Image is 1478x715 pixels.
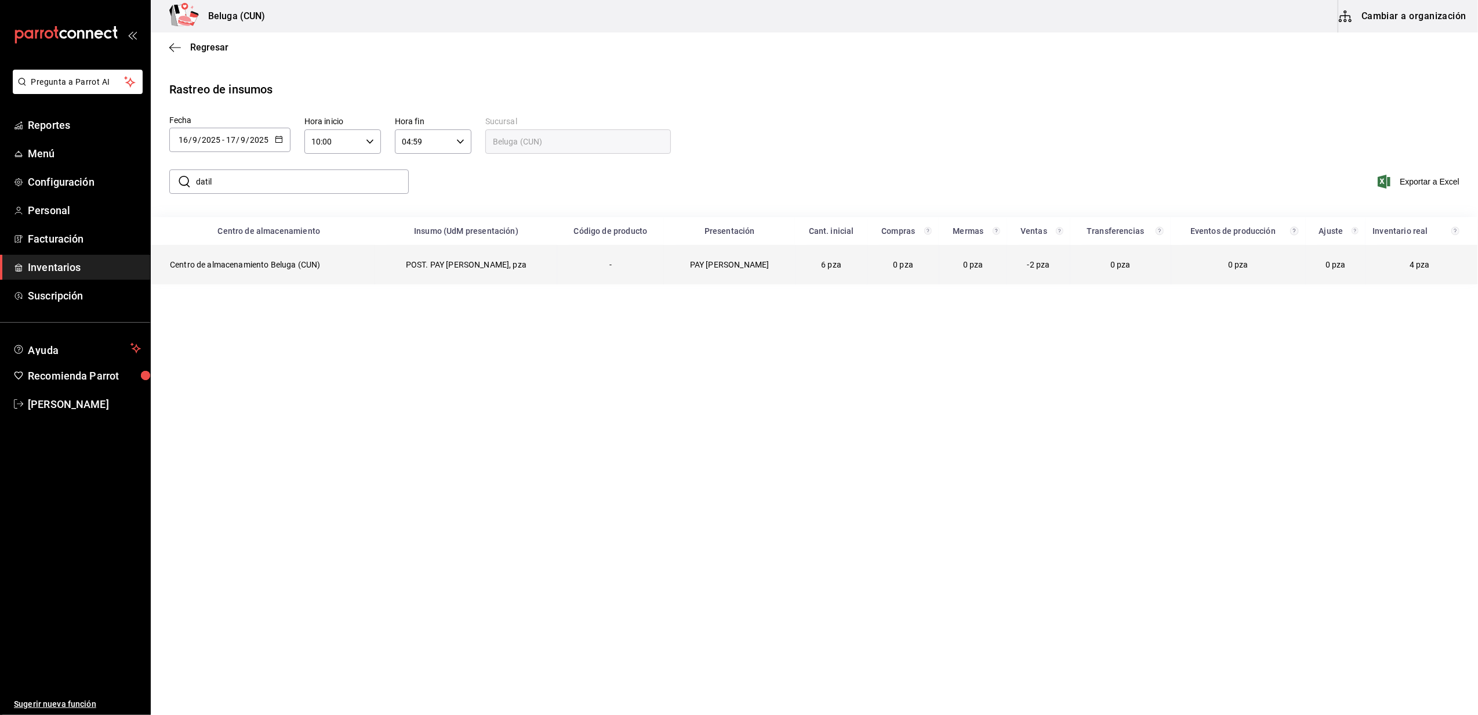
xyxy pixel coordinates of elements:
span: 0 pza [893,260,913,269]
span: Fecha [169,115,192,125]
svg: Inventario real = + compras - ventas - mermas - eventos de producción +/- transferencias +/- ajus... [1451,226,1459,236]
td: POST. PAY [PERSON_NAME], pza [375,245,557,284]
div: Código de producto [564,226,657,236]
span: Inventarios [28,259,141,275]
td: PAY [PERSON_NAME] [664,245,796,284]
span: 0 pza [1110,260,1131,269]
span: Personal [28,203,141,218]
div: Rastreo de insumos [169,81,273,98]
div: Ventas [1014,226,1054,236]
span: Menú [28,146,141,161]
span: / [246,135,249,145]
input: Month [192,135,198,145]
input: Year [201,135,221,145]
svg: Total de presentación del insumo utilizado en eventos de producción en el rango de fechas selecci... [1290,226,1299,236]
a: Pregunta a Parrot AI [8,84,143,96]
button: Regresar [169,42,228,53]
td: - [557,245,664,284]
svg: Total de presentación del insumo vendido en el rango de fechas seleccionado. [1056,226,1063,236]
span: Suscripción [28,288,141,304]
input: Day [178,135,188,145]
div: Mermas [946,226,990,236]
input: Month [240,135,246,145]
svg: Total de presentación del insumo comprado en el rango de fechas seleccionado. [924,226,932,236]
svg: Total de presentación del insumo transferido ya sea fuera o dentro de la sucursal en el rango de ... [1156,226,1164,236]
span: Reportes [28,117,141,133]
span: - [222,135,224,145]
input: Year [249,135,269,145]
span: 0 pza [1228,260,1248,269]
div: Insumo (UdM presentación) [382,226,550,236]
h3: Beluga (CUN) [199,9,266,23]
span: 6 pza [821,260,841,269]
label: Hora inicio [304,118,381,126]
span: -2 pza [1027,260,1050,269]
span: [PERSON_NAME] [28,396,141,412]
span: Recomienda Parrot [28,368,141,384]
div: Inventario real [1372,226,1449,236]
div: Ajuste [1313,226,1350,236]
span: Ayuda [28,341,126,355]
span: / [198,135,201,145]
div: Compras [874,226,923,236]
input: Day [226,135,236,145]
td: Centro de almacenamiento Beluga (CUN) [151,245,375,284]
input: Buscar insumo [196,170,409,193]
div: Transferencias [1077,226,1154,236]
label: Sucursal [485,118,671,126]
button: Pregunta a Parrot AI [13,70,143,94]
span: Configuración [28,174,141,190]
span: Regresar [190,42,228,53]
svg: Cantidad registrada mediante Ajuste manual y conteos en el rango de fechas seleccionado. [1352,226,1359,236]
span: Sugerir nueva función [14,698,141,710]
button: open_drawer_menu [128,30,137,39]
span: 0 pza [1326,260,1346,269]
label: Hora fin [395,118,471,126]
svg: Total de presentación del insumo mermado en el rango de fechas seleccionado. [993,226,1000,236]
span: / [188,135,192,145]
div: Eventos de producción [1178,226,1288,236]
button: Exportar a Excel [1380,175,1459,189]
span: Pregunta a Parrot AI [31,76,125,88]
div: Centro de almacenamiento [170,226,368,236]
div: Presentación [671,226,789,236]
div: Cant. inicial [802,226,860,236]
span: Facturación [28,231,141,247]
span: 0 pza [963,260,983,269]
span: 4 pza [1410,260,1430,269]
span: / [236,135,239,145]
